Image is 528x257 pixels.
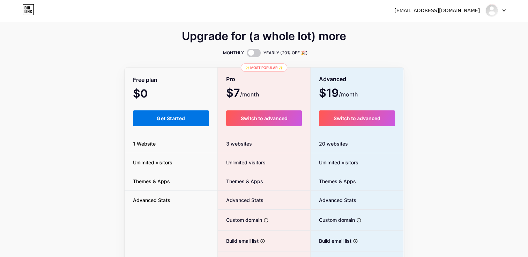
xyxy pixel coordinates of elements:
span: Unlimited visitors [125,159,181,166]
span: MONTHLY [223,49,244,56]
span: $7 [226,89,259,99]
button: Get Started [133,110,209,126]
span: Advanced Stats [125,196,179,204]
span: Free plan [133,74,157,86]
span: Custom domain [311,216,355,224]
button: Switch to advanced [226,110,302,126]
span: /month [240,90,259,99]
span: Advanced [319,73,346,85]
span: $19 [319,89,358,99]
span: Switch to advanced [334,115,380,121]
span: Themes & Apps [311,178,356,185]
span: Themes & Apps [218,178,263,185]
div: ✨ Most popular ✨ [241,63,287,72]
span: Themes & Apps [125,178,178,185]
span: /month [339,90,358,99]
span: 1 Website [125,140,164,147]
span: Advanced Stats [218,196,263,204]
span: Upgrade for (a whole lot) more [182,32,346,40]
span: $0 [133,89,166,99]
button: Switch to advanced [319,110,395,126]
img: nozitrending24h [485,4,498,17]
span: Custom domain [218,216,262,224]
span: Get Started [157,115,185,121]
span: Unlimited visitors [218,159,266,166]
span: Advanced Stats [311,196,356,204]
span: Pro [226,73,235,85]
span: Unlimited visitors [311,159,358,166]
span: Switch to advanced [240,115,287,121]
span: YEARLY (20% OFF 🎉) [263,49,308,56]
span: Build email list [311,237,351,244]
div: 3 websites [218,134,310,153]
div: [EMAIL_ADDRESS][DOMAIN_NAME] [394,7,480,14]
div: 20 websites [311,134,404,153]
span: Build email list [218,237,259,244]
